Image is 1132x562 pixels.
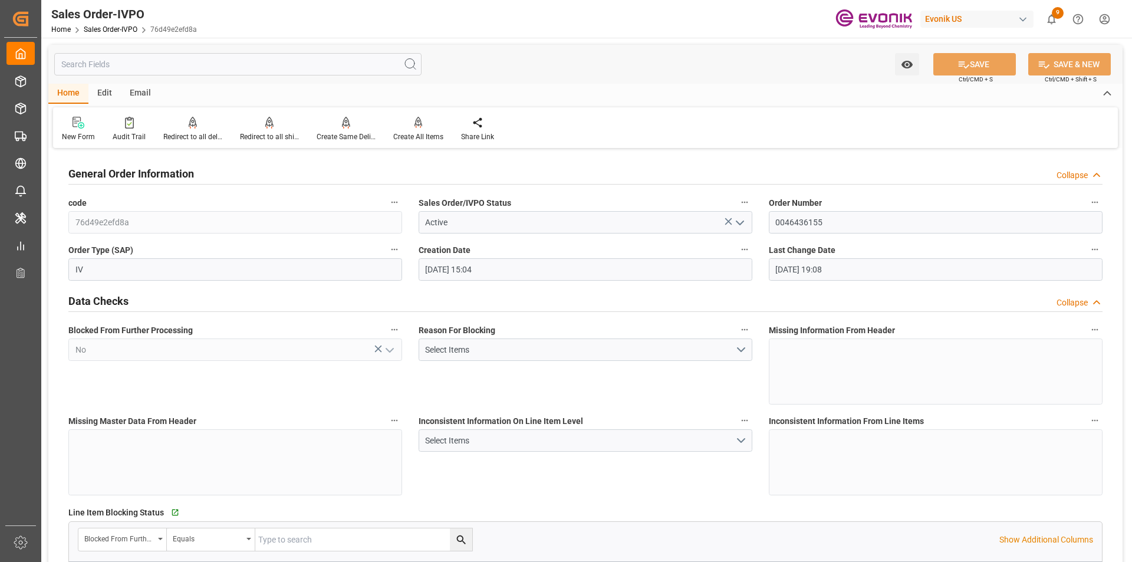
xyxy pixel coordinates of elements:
[769,324,895,337] span: Missing Information From Header
[51,25,71,34] a: Home
[48,84,88,104] div: Home
[769,197,822,209] span: Order Number
[419,338,752,361] button: open menu
[240,132,299,142] div: Redirect to all shipments
[51,5,197,23] div: Sales Order-IVPO
[769,244,835,257] span: Last Change Date
[173,531,242,544] div: Equals
[387,413,402,428] button: Missing Master Data From Header
[769,415,924,428] span: Inconsistent Information From Line Items
[113,132,146,142] div: Audit Trail
[68,244,133,257] span: Order Type (SAP)
[255,528,472,551] input: Type to search
[419,244,470,257] span: Creation Date
[895,53,919,75] button: open menu
[84,25,137,34] a: Sales Order-IVPO
[959,75,993,84] span: Ctrl/CMD + S
[54,53,422,75] input: Search Fields
[419,197,511,209] span: Sales Order/IVPO Status
[84,531,154,544] div: Blocked From Further Processing
[68,415,196,428] span: Missing Master Data From Header
[1087,322,1103,337] button: Missing Information From Header
[1087,242,1103,257] button: Last Change Date
[1087,195,1103,210] button: Order Number
[419,324,495,337] span: Reason For Blocking
[737,413,752,428] button: Inconsistent Information On Line Item Level
[68,293,129,309] h2: Data Checks
[393,132,443,142] div: Create All Items
[387,242,402,257] button: Order Type (SAP)
[999,534,1093,546] p: Show Additional Columns
[933,53,1016,75] button: SAVE
[121,84,160,104] div: Email
[167,528,255,551] button: open menu
[163,132,222,142] div: Redirect to all deliveries
[68,507,164,519] span: Line Item Blocking Status
[737,242,752,257] button: Creation Date
[419,258,752,281] input: DD.MM.YYYY HH:MM
[68,197,87,209] span: code
[769,258,1103,281] input: DD.MM.YYYY HH:MM
[1057,297,1088,309] div: Collapse
[425,435,735,447] div: Select Items
[1057,169,1088,182] div: Collapse
[835,9,912,29] img: Evonik-brand-mark-Deep-Purple-RGB.jpeg_1700498283.jpeg
[920,8,1038,30] button: Evonik US
[425,344,735,356] div: Select Items
[88,84,121,104] div: Edit
[62,132,95,142] div: New Form
[317,132,376,142] div: Create Same Delivery Date
[1087,413,1103,428] button: Inconsistent Information From Line Items
[1065,6,1091,32] button: Help Center
[68,166,194,182] h2: General Order Information
[1028,53,1111,75] button: SAVE & NEW
[461,132,494,142] div: Share Link
[920,11,1034,28] div: Evonik US
[1052,7,1064,19] span: 9
[1038,6,1065,32] button: show 9 new notifications
[68,324,193,337] span: Blocked From Further Processing
[387,195,402,210] button: code
[450,528,472,551] button: search button
[380,341,397,359] button: open menu
[1045,75,1097,84] span: Ctrl/CMD + Shift + S
[737,195,752,210] button: Sales Order/IVPO Status
[78,528,167,551] button: open menu
[730,213,748,232] button: open menu
[419,415,583,428] span: Inconsistent Information On Line Item Level
[387,322,402,337] button: Blocked From Further Processing
[419,429,752,452] button: open menu
[737,322,752,337] button: Reason For Blocking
